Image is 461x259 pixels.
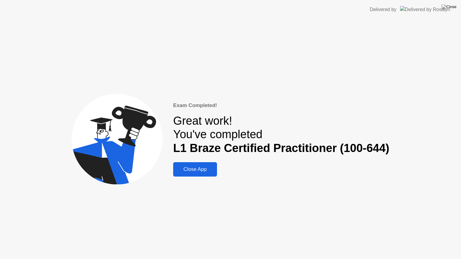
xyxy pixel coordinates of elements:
div: Great work! You've completed [173,114,389,155]
div: Close App [175,166,215,172]
img: Delivered by Rosalyn [400,6,450,13]
div: Exam Completed! [173,102,389,109]
div: Delivered by [370,6,396,13]
img: Close [441,4,456,9]
b: L1 Braze Certified Practitioner (100-644) [173,142,389,154]
button: Close App [173,162,217,177]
